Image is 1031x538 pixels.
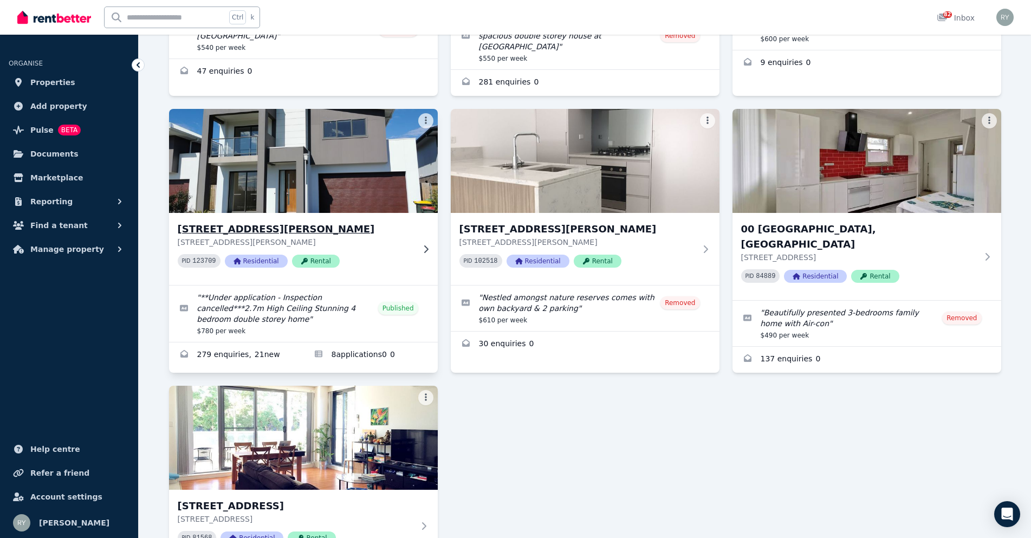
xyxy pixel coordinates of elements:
[169,59,438,85] a: Enquiries for 668/2 Gearin Alley, Mascot
[9,238,129,260] button: Manage property
[169,286,438,342] a: Edit listing: **Under application - Inspection cancelled***2.7m High Ceiling Stunning 4 bedroom d...
[732,301,1001,346] a: Edit listing: Beautifully presented 3-bedrooms family home with Air-con
[459,222,696,237] h3: [STREET_ADDRESS][PERSON_NAME]
[451,13,719,69] a: Edit listing: Deposite received !!!4 Bedroom family spacious double storey house at Schofields
[39,516,109,529] span: [PERSON_NAME]
[30,124,54,137] span: Pulse
[9,438,129,460] a: Help centre
[178,222,414,237] h3: [STREET_ADDRESS][PERSON_NAME]
[30,147,79,160] span: Documents
[30,466,89,479] span: Refer a friend
[9,72,129,93] a: Properties
[982,113,997,128] button: More options
[9,143,129,165] a: Documents
[182,258,191,264] small: PID
[169,386,438,490] img: 109/52-62 Arncliffe Street, Wolli Creek
[9,191,129,212] button: Reporting
[178,237,414,248] p: [STREET_ADDRESS][PERSON_NAME]
[732,109,1001,213] img: 00 Norfolk Rd, Greenacre
[178,498,414,514] h3: [STREET_ADDRESS]
[169,109,438,285] a: 5 Pearwood St, Catherine Field[STREET_ADDRESS][PERSON_NAME][STREET_ADDRESS][PERSON_NAME]PID 12370...
[732,109,1001,300] a: 00 Norfolk Rd, Greenacre00 [GEOGRAPHIC_DATA], [GEOGRAPHIC_DATA][STREET_ADDRESS]PID 84889Residenti...
[851,270,899,283] span: Rental
[418,390,433,405] button: More options
[30,76,75,89] span: Properties
[13,514,30,531] img: Richard Yong
[30,243,104,256] span: Manage property
[30,171,83,184] span: Marketplace
[9,486,129,508] a: Account settings
[741,222,977,252] h3: 00 [GEOGRAPHIC_DATA], [GEOGRAPHIC_DATA]
[30,443,80,456] span: Help centre
[58,125,81,135] span: BETA
[30,490,102,503] span: Account settings
[464,258,472,264] small: PID
[507,255,569,268] span: Residential
[459,237,696,248] p: [STREET_ADDRESS][PERSON_NAME]
[474,257,497,265] code: 102518
[451,109,719,213] img: 38/10-14 Hazlewood Place, Epping
[9,462,129,484] a: Refer a friend
[9,95,129,117] a: Add property
[745,273,754,279] small: PID
[250,13,254,22] span: k
[451,70,719,96] a: Enquiries for 28 Heathland Ave, SCHOFIELDS
[9,119,129,141] a: PulseBETA
[943,11,952,18] span: 82
[169,13,438,59] a: Edit listing: Large One Bedroom apt with study in Mascot Central
[178,514,414,524] p: [STREET_ADDRESS]
[229,10,246,24] span: Ctrl
[937,12,975,23] div: Inbox
[9,167,129,189] a: Marketplace
[17,9,91,25] img: RentBetter
[303,342,438,368] a: Applications for 5 Pearwood St, Catherine Field
[169,342,303,368] a: Enquiries for 5 Pearwood St, Catherine Field
[30,219,88,232] span: Find a tenant
[451,332,719,358] a: Enquiries for 38/10-14 Hazlewood Place, Epping
[225,255,288,268] span: Residential
[741,252,977,263] p: [STREET_ADDRESS]
[30,100,87,113] span: Add property
[756,273,775,280] code: 84889
[192,257,216,265] code: 123709
[9,60,43,67] span: ORGANISE
[996,9,1014,26] img: Richard Yong
[418,113,433,128] button: More options
[732,50,1001,76] a: Enquiries for 20 Porter St, Ryde
[700,113,715,128] button: More options
[451,109,719,285] a: 38/10-14 Hazlewood Place, Epping[STREET_ADDRESS][PERSON_NAME][STREET_ADDRESS][PERSON_NAME]PID 102...
[451,286,719,331] a: Edit listing: Nestled amongst nature reserves comes with own backyard & 2 parking
[162,106,444,216] img: 5 Pearwood St, Catherine Field
[30,195,73,208] span: Reporting
[732,347,1001,373] a: Enquiries for 00 Norfolk Rd, Greenacre
[292,255,340,268] span: Rental
[784,270,847,283] span: Residential
[574,255,621,268] span: Rental
[994,501,1020,527] div: Open Intercom Messenger
[9,215,129,236] button: Find a tenant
